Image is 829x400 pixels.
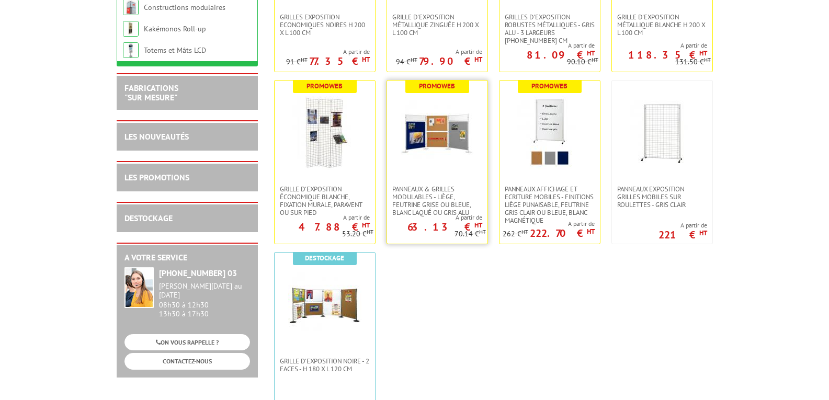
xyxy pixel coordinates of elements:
p: 131.50 € [675,58,711,66]
span: Grilles Exposition Economiques Noires H 200 x L 100 cm [280,13,370,37]
p: 47.88 € [299,224,370,230]
div: [PERSON_NAME][DATE] au [DATE] [159,282,250,300]
sup: HT [474,55,482,64]
b: Promoweb [306,82,343,90]
img: Grille d'exposition économique blanche, fixation murale, paravent ou sur pied [288,96,361,169]
p: 81.09 € [527,52,595,58]
p: 94 € [396,58,417,66]
span: A partir de [275,213,370,222]
a: Grille d'exposition métallique Zinguée H 200 x L 100 cm [387,13,487,37]
sup: HT [587,227,595,236]
p: 53.20 € [342,230,373,238]
a: Grille d'exposition économique blanche, fixation murale, paravent ou sur pied [275,185,375,216]
p: 90.10 € [567,58,598,66]
sup: HT [704,56,711,63]
strong: [PHONE_NUMBER] 03 [159,268,237,278]
sup: HT [362,55,370,64]
p: 70.14 € [455,230,486,238]
span: A partir de [499,41,595,50]
sup: HT [362,221,370,230]
p: 118.35 € [628,52,707,58]
a: ON VOUS RAPPELLE ? [124,334,250,350]
sup: HT [592,56,598,63]
span: Grille d'exposition économique blanche, fixation murale, paravent ou sur pied [280,185,370,216]
span: Grilles d'exposition robustes métalliques - gris alu - 3 largeurs [PHONE_NUMBER] cm [505,13,595,44]
sup: HT [367,228,373,235]
a: Panneaux Affichage et Ecriture Mobiles - finitions liège punaisable, feutrine gris clair ou bleue... [499,185,600,224]
span: A partir de [503,220,595,228]
div: 08h30 à 12h30 13h30 à 17h30 [159,282,250,318]
span: A partir de [387,213,482,222]
sup: HT [474,221,482,230]
sup: HT [699,49,707,58]
a: Grille d'exposition noire - 2 faces - H 180 x L 120 cm [275,357,375,373]
span: A partir de [396,48,482,56]
p: 262 € [503,230,528,238]
img: Panneaux & Grilles modulables - liège, feutrine grise ou bleue, blanc laqué ou gris alu [401,96,474,169]
span: Grille d'exposition métallique blanche H 200 x L 100 cm [617,13,707,37]
a: Grille d'exposition métallique blanche H 200 x L 100 cm [612,13,712,37]
span: Grille d'exposition métallique Zinguée H 200 x L 100 cm [392,13,482,37]
img: Panneaux Affichage et Ecriture Mobiles - finitions liège punaisable, feutrine gris clair ou bleue... [513,96,586,169]
sup: HT [301,56,308,63]
a: DESTOCKAGE [124,213,173,223]
b: Promoweb [419,82,455,90]
img: widget-service.jpg [124,267,154,308]
img: Panneaux Exposition Grilles mobiles sur roulettes - gris clair [626,96,699,169]
p: 63.13 € [407,224,482,230]
sup: HT [479,228,486,235]
img: Grille d'exposition noire - 2 faces - H 180 x L 120 cm [288,268,361,341]
p: 77.35 € [309,58,370,64]
a: Grilles Exposition Economiques Noires H 200 x L 100 cm [275,13,375,37]
p: 91 € [286,58,308,66]
span: Panneaux Exposition Grilles mobiles sur roulettes - gris clair [617,185,707,209]
a: Panneaux Exposition Grilles mobiles sur roulettes - gris clair [612,185,712,209]
b: Destockage [305,254,344,262]
a: CONTACTEZ-NOUS [124,353,250,369]
span: A partir de [658,221,707,230]
span: Panneaux & Grilles modulables - liège, feutrine grise ou bleue, blanc laqué ou gris alu [392,185,482,216]
sup: HT [587,49,595,58]
img: Kakémonos Roll-up [123,21,139,37]
a: Grilles d'exposition robustes métalliques - gris alu - 3 largeurs [PHONE_NUMBER] cm [499,13,600,44]
span: Grille d'exposition noire - 2 faces - H 180 x L 120 cm [280,357,370,373]
sup: HT [411,56,417,63]
h2: A votre service [124,253,250,262]
a: LES NOUVEAUTÉS [124,131,189,142]
a: LES PROMOTIONS [124,172,189,182]
sup: HT [699,228,707,237]
sup: HT [521,228,528,235]
p: 79.90 € [419,58,482,64]
a: Panneaux & Grilles modulables - liège, feutrine grise ou bleue, blanc laqué ou gris alu [387,185,487,216]
p: 221 € [658,232,707,238]
span: Panneaux Affichage et Ecriture Mobiles - finitions liège punaisable, feutrine gris clair ou bleue... [505,185,595,224]
a: Kakémonos Roll-up [144,24,206,33]
p: 222.70 € [530,230,595,236]
span: A partir de [286,48,370,56]
a: Constructions modulaires [144,3,225,12]
span: A partir de [612,41,707,50]
a: Totems et Mâts LCD [144,45,206,55]
a: FABRICATIONS"Sur Mesure" [124,83,178,102]
b: Promoweb [531,82,567,90]
img: Totems et Mâts LCD [123,42,139,58]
